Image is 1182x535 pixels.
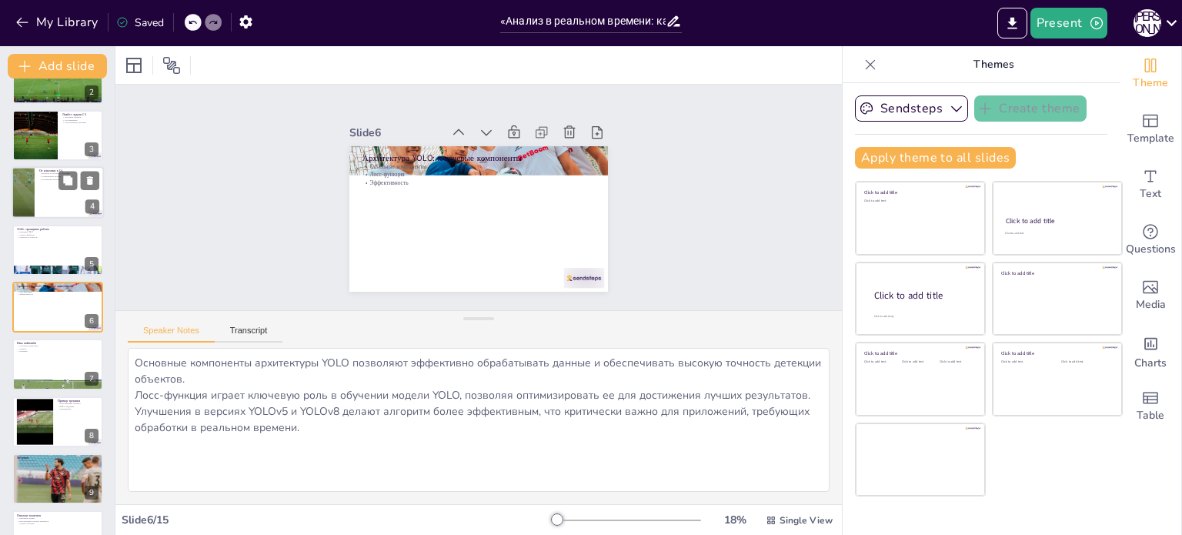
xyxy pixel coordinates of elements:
button: Delete Slide [81,172,99,190]
div: Click to add title [1006,216,1108,226]
div: 5 [12,225,103,276]
div: Add ready made slides [1120,102,1181,157]
p: Архитектура YOLO: ключевые компоненты [362,230,595,242]
div: 2 [12,52,103,103]
span: Position [162,56,181,75]
div: Get real-time input from your audience [1120,212,1181,268]
div: 4 [85,200,99,214]
p: FPS и задержка [58,405,98,408]
div: 7 [12,339,103,390]
p: Анализ производительности [17,465,98,468]
p: Пример трекинга [58,398,98,403]
div: Layout [122,53,146,78]
div: 5 [85,257,98,271]
div: Click to add text [902,360,937,364]
div: Add images, graphics, shapes or video [1120,268,1181,323]
div: Slide 6 [516,255,608,269]
p: Улучшение качества [39,179,99,182]
button: Export to PowerPoint [997,8,1027,38]
div: 8 [12,396,103,447]
span: Text [1140,186,1161,202]
div: 3 [85,142,98,156]
div: 2 [85,85,98,99]
p: Применение [58,407,98,410]
p: Метрики [17,456,98,460]
p: Критерии оценки [17,517,98,520]
p: Основные компоненты [17,287,98,290]
button: Duplicate Slide [58,172,77,190]
div: Click to add title [874,289,973,303]
div: А [PERSON_NAME] [1134,9,1161,37]
p: Лосс-функция [17,290,98,293]
div: Click to add text [1005,232,1107,236]
div: Add text boxes [1120,157,1181,212]
div: 9 [12,453,103,504]
p: Опасные моменты [17,513,98,517]
p: Themes [883,46,1104,83]
p: Современные методы [39,176,99,179]
p: Этапы обработки [17,233,98,236]
div: 3 [12,110,103,161]
p: Скорость и точность [17,236,98,239]
button: Apply theme to all slides [855,147,1016,169]
p: Анализ ситуации [17,522,98,525]
button: Add slide [8,54,107,79]
span: Questions [1126,241,1176,258]
span: Table [1137,407,1164,424]
div: Change the overall theme [1120,46,1181,102]
button: Present [1030,8,1107,38]
p: Визуализация трекинга [58,402,98,405]
span: Charts [1134,355,1167,372]
div: Add charts and graphs [1120,323,1181,379]
div: 6 [85,314,98,328]
p: Основные компоненты [362,224,595,232]
div: Click to add title [864,189,974,196]
div: 18 % [716,513,753,527]
p: YOLO: принципы работы [17,226,98,231]
button: Speaker Notes [128,326,215,343]
p: Детекция объектов [62,115,98,119]
div: Click to add text [864,199,974,203]
p: Архитектура YOLO: ключевые компоненты [17,284,98,289]
p: Лосс-функция [362,216,595,224]
p: Эффективность [17,293,98,296]
div: Add a table [1120,379,1181,434]
div: Click to add title [1001,269,1111,276]
input: Insert title [500,10,666,32]
div: Slide 6 / 15 [122,513,553,527]
div: Click to add text [940,360,974,364]
div: 7 [85,372,98,386]
span: Template [1127,130,1174,147]
p: Визуализация опасных моментов [17,519,98,522]
p: Ликбез: задачи CV [62,112,98,117]
button: Create theme [974,95,1087,122]
div: 6 [12,282,103,333]
p: Распознавание действий [62,122,98,125]
button: А [PERSON_NAME] [1134,8,1161,38]
p: Метрики [17,350,98,353]
div: Click to add text [1001,360,1050,364]
p: Эффективность [362,208,595,216]
textarea: Основные компоненты архитектуры YOLO позволяют эффективно обрабатывать данные и обеспечивать высо... [128,348,830,492]
p: Переход к глубокому обучению [39,172,99,176]
div: 9 [85,486,98,500]
span: Media [1136,296,1166,313]
p: Наш пайплайн [17,341,98,346]
button: My Library [12,10,105,35]
button: Sendsteps [855,95,968,122]
div: Click to add title [864,350,974,356]
p: Трекинг [17,347,98,350]
button: Transcript [215,326,283,343]
div: Click to add title [1001,350,1111,356]
span: Theme [1133,75,1168,92]
div: 4 [12,166,104,219]
div: Click to add text [864,360,899,364]
p: Визуализация данных [17,462,98,465]
p: Принцип YOLO [17,230,98,233]
p: Отслеживание [62,119,98,122]
p: Структура пайплайна [17,345,98,348]
span: Single View [780,514,833,527]
div: Saved [116,15,164,30]
div: Click to add body [874,315,971,319]
p: От классики к DL [39,169,99,173]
